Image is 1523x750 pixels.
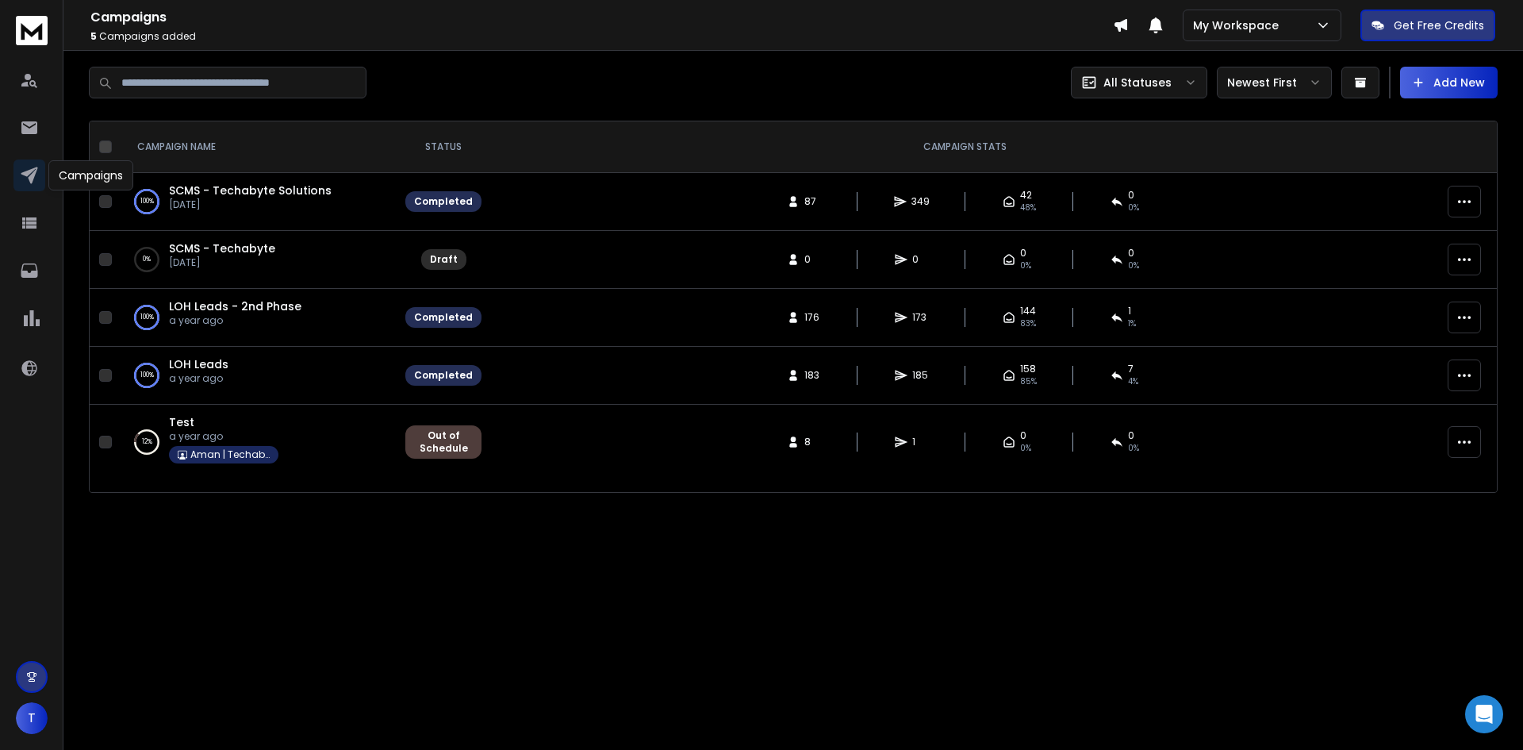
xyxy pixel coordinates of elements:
[48,160,133,190] div: Campaigns
[169,198,332,211] p: [DATE]
[143,252,151,267] p: 0 %
[1128,305,1131,317] span: 1
[1193,17,1285,33] p: My Workspace
[1020,247,1026,260] span: 0
[140,310,154,325] p: 100 %
[169,372,228,385] p: a year ago
[414,195,473,208] div: Completed
[190,448,270,461] p: Aman | Techabyte
[140,367,154,383] p: 100 %
[414,369,473,382] div: Completed
[1128,363,1134,375] span: 7
[1020,260,1031,272] span: 0%
[414,429,473,455] div: Out of Schedule
[414,311,473,324] div: Completed
[804,311,820,324] span: 176
[1020,317,1036,330] span: 83 %
[1020,375,1037,388] span: 85 %
[169,298,301,314] a: LOH Leads - 2nd Phase
[169,314,301,327] p: a year ago
[804,195,820,208] span: 87
[118,173,396,231] td: 100%SCMS - Techabyte Solutions[DATE]
[16,16,48,45] img: logo
[1217,67,1332,98] button: Newest First
[1128,375,1138,388] span: 4 %
[90,29,97,43] span: 5
[1465,695,1503,733] div: Open Intercom Messenger
[118,347,396,405] td: 100%LOH Leadsa year ago
[169,414,194,430] a: Test
[912,369,928,382] span: 185
[1128,189,1134,202] span: 0
[911,195,930,208] span: 349
[140,194,154,210] p: 100 %
[804,436,820,448] span: 8
[912,436,928,448] span: 1
[1103,75,1172,90] p: All Statuses
[1128,442,1139,455] span: 0 %
[90,30,1113,43] p: Campaigns added
[169,240,275,256] a: SCMS - Techabyte
[1128,429,1134,442] span: 0
[430,253,458,266] div: Draft
[1020,189,1032,202] span: 42
[1128,202,1139,214] span: 0 %
[169,256,275,269] p: [DATE]
[118,289,396,347] td: 100%LOH Leads - 2nd Phasea year ago
[169,356,228,372] a: LOH Leads
[1394,17,1484,33] p: Get Free Credits
[1128,260,1139,272] span: 0%
[142,434,152,450] p: 12 %
[118,231,396,289] td: 0%SCMS - Techabyte[DATE]
[1400,67,1498,98] button: Add New
[1020,202,1036,214] span: 48 %
[16,702,48,734] button: T
[1128,317,1136,330] span: 1 %
[1020,442,1031,455] span: 0 %
[804,369,820,382] span: 183
[1020,363,1036,375] span: 158
[90,8,1113,27] h1: Campaigns
[118,121,396,173] th: CAMPAIGN NAME
[912,311,928,324] span: 173
[169,430,278,443] p: a year ago
[169,183,332,198] a: SCMS - Techabyte Solutions
[1020,305,1036,317] span: 144
[804,253,820,266] span: 0
[396,121,491,173] th: STATUS
[1128,247,1134,260] span: 0
[118,405,396,480] td: 12%Testa year agoAman | Techabyte
[491,121,1438,173] th: CAMPAIGN STATS
[1020,429,1026,442] span: 0
[912,253,928,266] span: 0
[1360,10,1495,41] button: Get Free Credits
